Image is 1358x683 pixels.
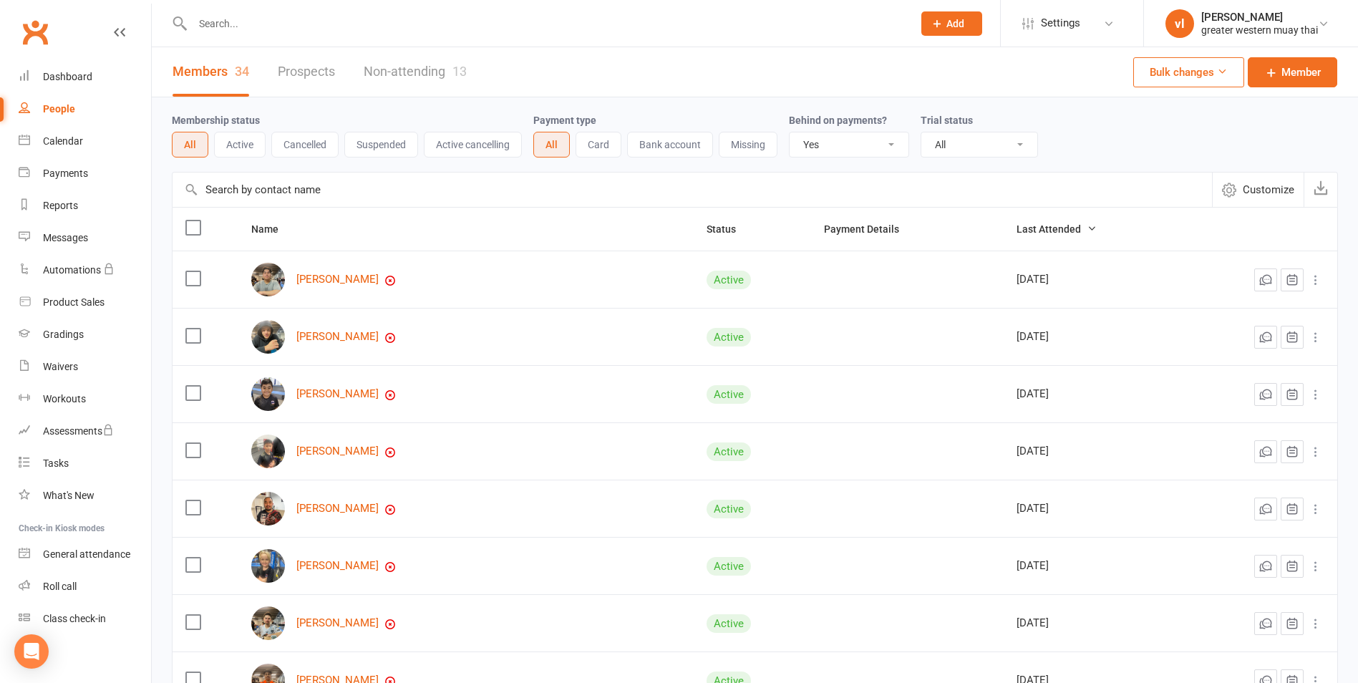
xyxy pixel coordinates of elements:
[43,490,94,501] div: What's New
[251,549,285,583] img: Harleigh
[251,221,294,238] button: Name
[43,613,106,624] div: Class check-in
[14,634,49,669] div: Open Intercom Messenger
[43,457,69,469] div: Tasks
[43,232,88,243] div: Messages
[452,64,467,79] div: 13
[43,135,83,147] div: Calendar
[1133,57,1244,87] button: Bulk changes
[1248,57,1337,87] a: Member
[1017,388,1165,400] div: [DATE]
[251,223,294,235] span: Name
[296,388,379,400] a: [PERSON_NAME]
[19,415,151,447] a: Assessments
[1041,7,1080,39] span: Settings
[235,64,249,79] div: 34
[296,445,379,457] a: [PERSON_NAME]
[1281,64,1321,81] span: Member
[43,200,78,211] div: Reports
[19,603,151,635] a: Class kiosk mode
[19,61,151,93] a: Dashboard
[1243,181,1294,198] span: Customize
[1017,331,1165,343] div: [DATE]
[214,132,266,158] button: Active
[173,173,1212,207] input: Search by contact name
[1212,173,1304,207] button: Customize
[707,385,751,404] div: Active
[19,222,151,254] a: Messages
[43,296,105,308] div: Product Sales
[19,254,151,286] a: Automations
[533,132,570,158] button: All
[19,447,151,480] a: Tasks
[627,132,713,158] button: Bank account
[1201,11,1318,24] div: [PERSON_NAME]
[707,500,751,518] div: Active
[576,132,621,158] button: Card
[296,331,379,343] a: [PERSON_NAME]
[533,115,596,126] label: Payment type
[1165,9,1194,38] div: vl
[19,480,151,512] a: What's New
[296,503,379,515] a: [PERSON_NAME]
[172,115,260,126] label: Membership status
[271,132,339,158] button: Cancelled
[43,425,114,437] div: Assessments
[43,71,92,82] div: Dashboard
[43,103,75,115] div: People
[173,47,249,97] a: Members34
[43,581,77,592] div: Roll call
[172,132,208,158] button: All
[707,614,751,633] div: Active
[1017,503,1165,515] div: [DATE]
[43,361,78,372] div: Waivers
[19,286,151,319] a: Product Sales
[19,158,151,190] a: Payments
[707,221,752,238] button: Status
[1017,273,1165,286] div: [DATE]
[1017,560,1165,572] div: [DATE]
[1017,617,1165,629] div: [DATE]
[251,263,285,296] img: Kevin
[43,393,86,405] div: Workouts
[946,18,964,29] span: Add
[921,115,973,126] label: Trial status
[789,115,887,126] label: Behind on payments?
[19,319,151,351] a: Gradings
[824,223,915,235] span: Payment Details
[251,435,285,468] img: Alexander
[344,132,418,158] button: Suspended
[707,328,751,347] div: Active
[1017,445,1165,457] div: [DATE]
[19,190,151,222] a: Reports
[43,329,84,340] div: Gradings
[296,617,379,629] a: [PERSON_NAME]
[278,47,335,97] a: Prospects
[921,11,982,36] button: Add
[719,132,777,158] button: Missing
[17,14,53,50] a: Clubworx
[251,492,285,525] img: Tai
[707,223,752,235] span: Status
[19,351,151,383] a: Waivers
[43,548,130,560] div: General attendance
[19,383,151,415] a: Workouts
[707,557,751,576] div: Active
[188,14,903,34] input: Search...
[251,377,285,411] img: Nick
[1201,24,1318,37] div: greater western muay thai
[1017,221,1097,238] button: Last Attended
[251,606,285,640] img: Matthew
[43,264,101,276] div: Automations
[19,571,151,603] a: Roll call
[424,132,522,158] button: Active cancelling
[251,320,285,354] img: Jayden
[19,93,151,125] a: People
[19,538,151,571] a: General attendance kiosk mode
[707,442,751,461] div: Active
[824,221,915,238] button: Payment Details
[19,125,151,158] a: Calendar
[1017,223,1097,235] span: Last Attended
[707,271,751,289] div: Active
[296,273,379,286] a: [PERSON_NAME]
